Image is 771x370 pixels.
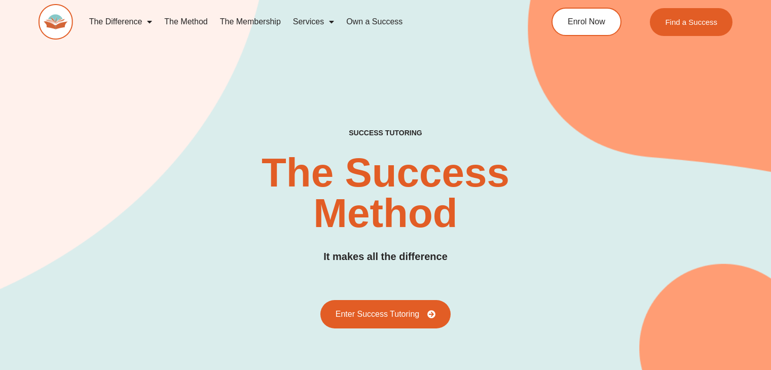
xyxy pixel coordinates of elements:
a: Find a Success [650,8,732,36]
h3: It makes all the difference [323,249,448,265]
span: Find a Success [665,18,717,26]
a: Enter Success Tutoring [320,300,451,328]
a: The Method [158,10,213,33]
nav: Menu [83,10,512,33]
a: The Membership [214,10,287,33]
a: The Difference [83,10,159,33]
span: Enter Success Tutoring [336,310,419,318]
a: Own a Success [340,10,409,33]
h4: SUCCESS TUTORING​ [283,129,488,137]
a: Enrol Now [552,8,621,36]
a: Services [287,10,340,33]
span: Enrol Now [568,18,605,26]
h2: The Success Method [229,153,542,234]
